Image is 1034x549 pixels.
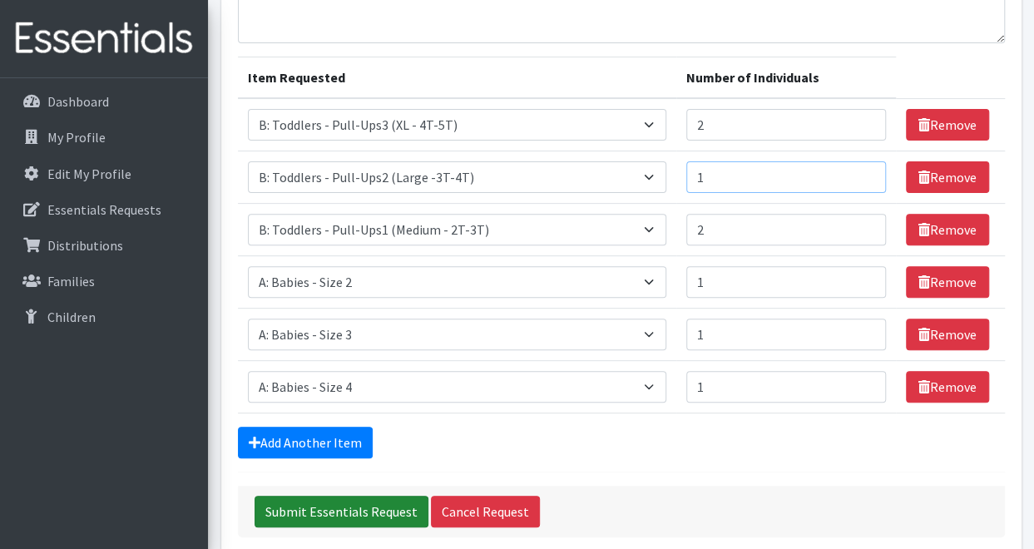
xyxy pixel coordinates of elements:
[906,266,989,298] a: Remove
[47,166,131,182] p: Edit My Profile
[47,201,161,218] p: Essentials Requests
[47,237,123,254] p: Distributions
[906,161,989,193] a: Remove
[906,109,989,141] a: Remove
[7,121,201,154] a: My Profile
[7,11,201,67] img: HumanEssentials
[47,309,96,325] p: Children
[7,265,201,298] a: Families
[906,371,989,403] a: Remove
[47,93,109,110] p: Dashboard
[238,427,373,458] a: Add Another Item
[7,193,201,226] a: Essentials Requests
[431,496,540,527] a: Cancel Request
[238,57,676,99] th: Item Requested
[7,300,201,334] a: Children
[906,214,989,245] a: Remove
[47,129,106,146] p: My Profile
[7,157,201,190] a: Edit My Profile
[7,85,201,118] a: Dashboard
[7,229,201,262] a: Distributions
[676,57,896,99] th: Number of Individuals
[47,273,95,289] p: Families
[255,496,428,527] input: Submit Essentials Request
[906,319,989,350] a: Remove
